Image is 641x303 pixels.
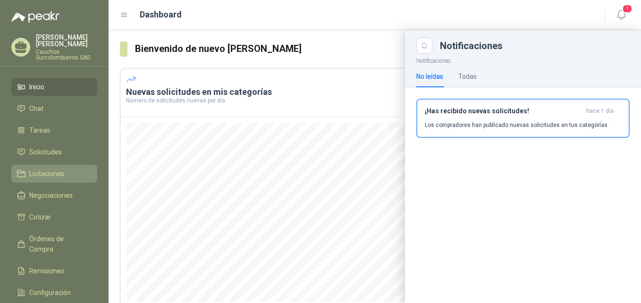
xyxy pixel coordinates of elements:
a: Inicio [11,78,97,96]
a: Tareas [11,121,97,139]
span: Solicitudes [29,147,62,157]
p: Cauchos Surcolombianos SAS [36,49,97,60]
button: ¡Has recibido nuevas solicitudes!hace 1 día Los compradores han publicado nuevas solicitudes en t... [416,99,630,138]
span: Órdenes de Compra [29,234,88,254]
span: Licitaciones [29,168,64,179]
a: Negociaciones [11,186,97,204]
span: Negociaciones [29,190,73,201]
img: Logo peakr [11,11,59,23]
button: 1 [613,7,630,24]
span: 1 [622,4,633,13]
h1: Dashboard [140,8,182,21]
p: Los compradores han publicado nuevas solicitudes en tus categorías. [425,121,609,129]
span: Inicio [29,82,44,92]
span: Cotizar [29,212,51,222]
a: Órdenes de Compra [11,230,97,258]
button: Close [416,38,432,54]
a: Cotizar [11,208,97,226]
div: Todas [458,71,477,82]
h3: ¡Has recibido nuevas solicitudes! [425,107,582,115]
a: Solicitudes [11,143,97,161]
span: hace 1 día [586,107,614,115]
p: [PERSON_NAME] [PERSON_NAME] [36,34,97,47]
span: Tareas [29,125,50,135]
a: Configuración [11,284,97,302]
span: Configuración [29,287,71,298]
div: Notificaciones [440,41,630,50]
span: Chat [29,103,43,114]
p: Notificaciones [405,54,641,66]
a: Remisiones [11,262,97,280]
a: Chat [11,100,97,118]
div: No leídas [416,71,443,82]
span: Remisiones [29,266,64,276]
a: Licitaciones [11,165,97,183]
